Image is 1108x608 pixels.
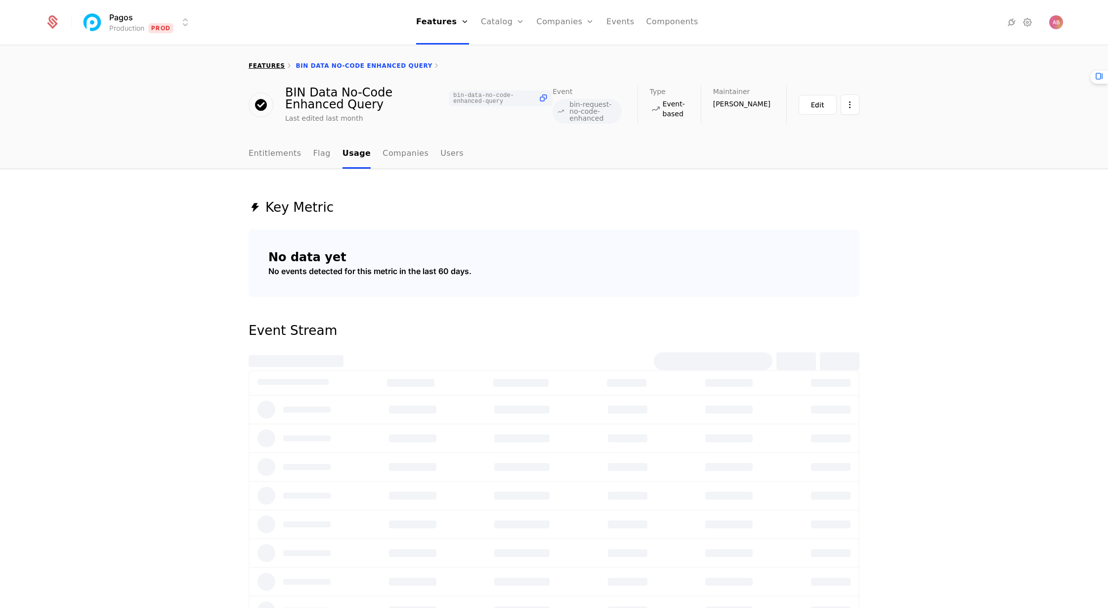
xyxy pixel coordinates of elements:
[268,249,840,265] div: No data yet
[713,99,770,109] span: [PERSON_NAME]
[650,88,666,95] span: Type
[811,100,824,110] div: Edit
[453,93,534,104] span: bin-data-no-code-enhanced-query
[799,95,837,115] button: Edit
[313,140,331,169] a: Flag
[440,140,464,169] a: Users
[285,113,363,123] div: Last edited last month
[249,140,859,169] nav: Main
[109,11,133,23] span: Pagos
[553,88,572,95] span: Event
[265,201,334,214] span: Key Metric
[1022,16,1033,28] a: Settings
[342,140,371,169] a: Usage
[383,140,428,169] a: Companies
[268,265,840,277] div: No events detected for this metric in the last 60 days.
[249,140,464,169] ul: Choose Sub Page
[569,101,617,122] span: bin-request-no-code-enhanced
[1049,15,1063,29] button: Open user button
[84,11,191,33] button: Select environment
[841,94,859,115] button: Select action
[1049,15,1063,29] img: Andy Barker
[1006,16,1018,28] a: Integrations
[285,87,553,110] div: BIN Data No-Code Enhanced Query
[81,10,104,34] img: Pagos
[249,140,301,169] a: Entitlements
[663,99,685,119] span: Event-based
[148,23,173,33] span: Prod
[249,321,337,340] div: Event Stream
[249,62,285,69] a: features
[109,23,144,33] div: Production
[713,88,750,95] span: Maintainer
